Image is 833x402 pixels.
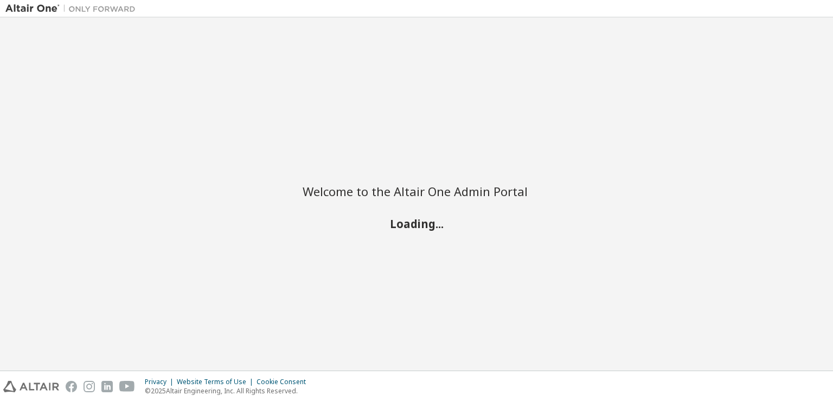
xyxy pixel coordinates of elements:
[101,381,113,392] img: linkedin.svg
[177,378,257,386] div: Website Terms of Use
[257,378,312,386] div: Cookie Consent
[303,217,530,231] h2: Loading...
[145,378,177,386] div: Privacy
[84,381,95,392] img: instagram.svg
[303,184,530,199] h2: Welcome to the Altair One Admin Portal
[119,381,135,392] img: youtube.svg
[5,3,141,14] img: Altair One
[3,381,59,392] img: altair_logo.svg
[145,386,312,395] p: © 2025 Altair Engineering, Inc. All Rights Reserved.
[66,381,77,392] img: facebook.svg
